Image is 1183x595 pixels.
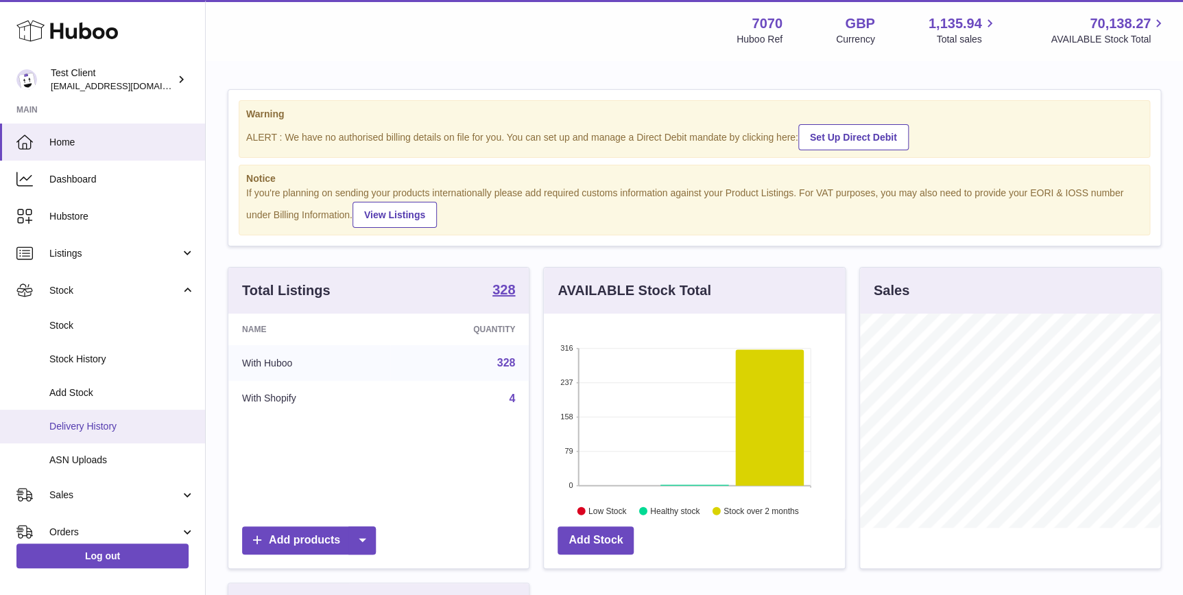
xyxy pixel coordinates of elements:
[836,33,875,46] div: Currency
[560,412,573,421] text: 158
[650,506,700,516] text: Healthy stock
[560,344,573,352] text: 316
[936,33,997,46] span: Total sales
[929,14,998,46] a: 1,135.94 Total sales
[49,353,195,366] span: Stock History
[246,108,1143,121] strong: Warning
[49,386,195,399] span: Add Stock
[569,481,573,489] text: 0
[51,67,174,93] div: Test Client
[49,247,180,260] span: Listings
[49,210,195,223] span: Hubstore
[228,381,390,417] td: With Shopify
[1051,14,1167,46] a: 70,138.27 AVAILABLE Stock Total
[242,526,376,555] a: Add products
[51,80,202,91] span: [EMAIL_ADDRESS][DOMAIN_NAME]
[49,454,195,467] span: ASN Uploads
[228,345,390,381] td: With Huboo
[246,172,1143,185] strong: Notice
[49,526,180,539] span: Orders
[1051,33,1167,46] span: AVAILABLE Stock Total
[16,69,37,90] img: internalAdmin-7070@internal.huboo.com
[560,378,573,386] text: 237
[49,319,195,332] span: Stock
[737,33,782,46] div: Huboo Ref
[565,447,573,455] text: 79
[558,526,634,555] a: Add Stock
[49,284,180,297] span: Stock
[845,14,874,33] strong: GBP
[724,506,798,516] text: Stock over 2 months
[228,314,390,345] th: Name
[49,136,195,149] span: Home
[1090,14,1151,33] span: 70,138.27
[242,281,331,300] h3: Total Listings
[798,124,909,150] a: Set Up Direct Debit
[497,357,516,369] a: 328
[246,122,1143,150] div: ALERT : We have no authorised billing details on file for you. You can set up and manage a Direct...
[874,281,909,300] h3: Sales
[929,14,982,33] span: 1,135.94
[49,173,195,186] span: Dashboard
[390,314,529,345] th: Quantity
[16,544,189,568] a: Log out
[492,283,515,296] strong: 328
[588,506,627,516] text: Low Stock
[509,393,515,404] a: 4
[352,202,437,228] a: View Listings
[49,489,180,502] span: Sales
[246,187,1143,228] div: If you're planning on sending your products internationally please add required customs informati...
[752,14,782,33] strong: 7070
[558,281,710,300] h3: AVAILABLE Stock Total
[492,283,515,299] a: 328
[49,420,195,433] span: Delivery History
